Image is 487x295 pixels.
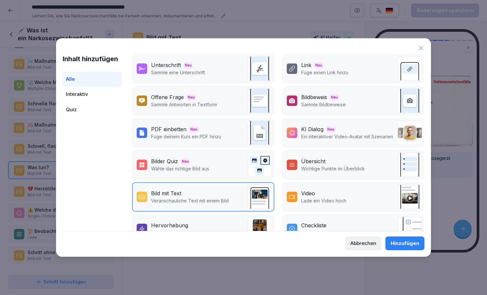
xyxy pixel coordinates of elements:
div: Übersicht [301,157,325,165]
div: Link [301,61,311,69]
span: Neu [189,126,199,132]
p: Lade ein Video hoch [301,197,346,204]
p: Wähle das richtige Bild aus [151,165,209,172]
h1: Inhalt hinzufügen [63,54,122,64]
div: Unterschrift [151,61,181,69]
span: Neu [186,94,196,100]
div: Alle [63,72,122,87]
p: Füge deinem Kurs ein PDF hinzu [151,133,221,140]
div: PDF einbetten [151,125,186,133]
div: Video [301,189,315,197]
div: Hinzufügen [391,240,419,247]
div: Abbrechen [350,240,376,247]
img: video.png [398,185,422,209]
span: Neu [314,62,323,68]
p: Veranschauliche Text mit einem Bild [151,197,229,204]
img: checklist.svg [398,217,422,241]
div: Quiz [63,102,122,117]
img: callout.png [247,217,272,241]
div: Interaktiv [63,87,122,102]
div: Hervorhebung [151,221,188,229]
img: link.svg [398,57,422,81]
img: text_response.svg [247,89,272,113]
p: Füge einen Link hinzu [301,69,348,76]
p: Fokus auf einen wichtigen Hinweis [151,229,225,236]
img: image_upload.svg [398,89,422,113]
div: Bildbeweis [301,93,327,101]
div: Checkliste [301,221,326,229]
div: KI Dialog [301,125,323,133]
img: overview.svg [398,153,422,177]
span: Neu [326,126,336,132]
button: Abbrechen [345,236,381,250]
div: Bilder Quiz [151,157,178,165]
p: Bilde Schritte oder Prozesse ab [301,229,370,236]
p: Sammle eine Unterschrift [151,69,205,76]
img: pdf_embed.svg [247,121,272,145]
img: text_image.png [247,185,272,209]
img: ai_dialogue.png [398,121,422,145]
img: image_quiz.svg [247,153,272,177]
p: Wichtige Punkte im Überblick [301,165,365,172]
p: Ein interaktiver Video-Avatar mit Szenarien [301,133,393,140]
div: Bild mit Text [151,189,181,197]
span: Neu [181,158,190,165]
div: Offene Frage [151,93,184,101]
span: Neu [330,94,339,100]
p: Sammle Bildbeweise [301,101,346,108]
button: Hinzufügen [385,236,424,250]
img: signature.svg [247,57,272,81]
p: Sammle Antworten in Textform [151,101,217,108]
span: Neu [184,62,193,68]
